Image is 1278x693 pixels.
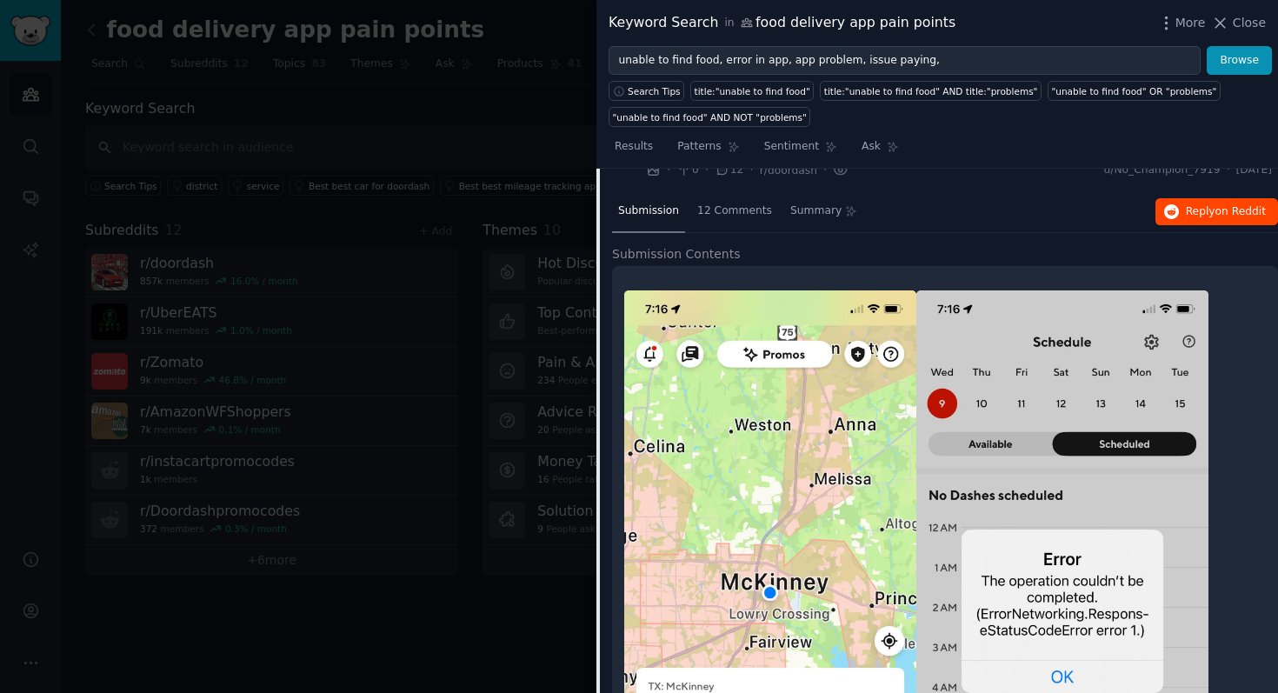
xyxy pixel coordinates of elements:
[609,107,810,127] a: "unable to find food" AND NOT "problems"
[823,161,827,179] span: ·
[1157,14,1206,32] button: More
[609,12,955,34] div: Keyword Search food delivery app pain points
[695,85,810,97] div: title:"unable to find food"
[715,163,743,178] span: 12
[1155,198,1278,226] button: Replyon Reddit
[1215,205,1266,217] span: on Reddit
[1103,163,1220,178] span: u/No_Champion_7919
[724,16,734,31] span: in
[618,203,679,219] span: Submission
[862,139,881,155] span: Ask
[1233,14,1266,32] span: Close
[790,203,842,219] span: Summary
[1048,81,1221,101] a: "unable to find food" OR "problems"
[1236,163,1272,178] span: [DATE]
[764,139,819,155] span: Sentiment
[667,161,670,179] span: ·
[677,139,721,155] span: Patterns
[820,81,1042,101] a: title:"unable to find food" AND title:"problems"
[615,139,653,155] span: Results
[613,111,807,123] div: "unable to find food" AND NOT "problems"
[824,85,1038,97] div: title:"unable to find food" AND title:"problems"
[609,133,659,169] a: Results
[758,133,843,169] a: Sentiment
[1211,14,1266,32] button: Close
[609,81,684,101] button: Search Tips
[1207,46,1272,76] button: Browse
[1051,85,1216,97] div: "unable to find food" OR "problems"
[697,203,772,219] span: 12 Comments
[1227,163,1230,178] span: ·
[760,164,817,177] span: r/doordash
[855,133,905,169] a: Ask
[671,133,745,169] a: Patterns
[609,46,1201,76] input: Try a keyword related to your business
[705,161,709,179] span: ·
[628,85,681,97] span: Search Tips
[749,161,753,179] span: ·
[1175,14,1206,32] span: More
[612,245,741,263] span: Submission Contents
[676,163,698,178] span: 0
[690,81,814,101] a: title:"unable to find food"
[1186,204,1266,220] span: Reply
